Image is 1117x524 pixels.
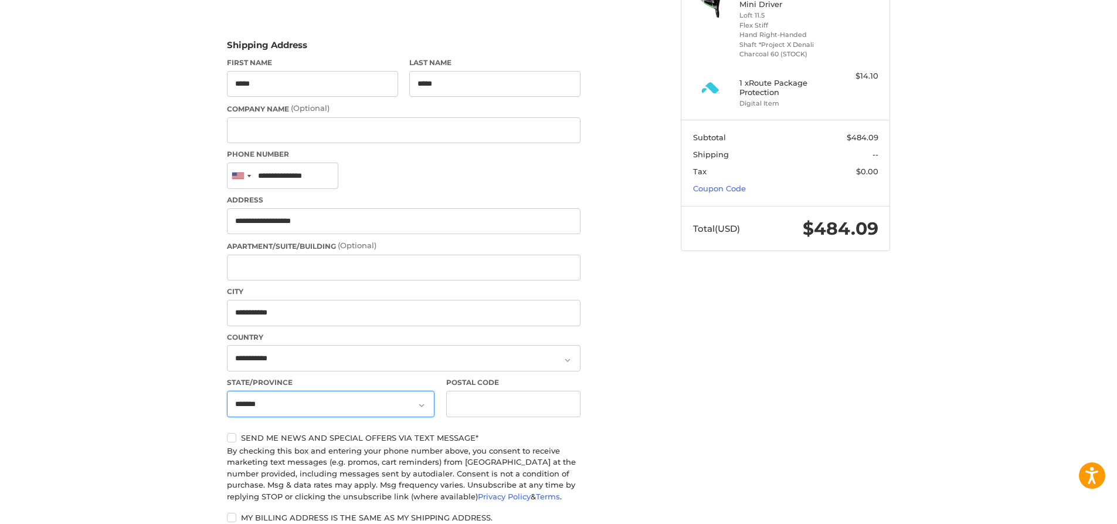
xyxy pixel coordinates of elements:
label: Company Name [227,103,580,114]
label: Address [227,195,580,205]
span: Total (USD) [693,223,740,234]
label: Apartment/Suite/Building [227,240,580,252]
span: Shipping [693,150,729,159]
label: Last Name [409,58,580,68]
span: $484.09 [847,133,878,142]
li: Hand Right-Handed [739,30,829,40]
li: Shaft *Project X Denali Charcoal 60 (STOCK) [739,40,829,59]
span: $484.09 [803,218,878,239]
label: Phone Number [227,149,580,160]
span: -- [872,150,878,159]
label: State/Province [227,377,434,388]
span: $0.00 [856,167,878,176]
label: Postal Code [446,377,581,388]
label: City [227,286,580,297]
a: Terms [536,492,560,501]
li: Loft 11.5 [739,11,829,21]
li: Flex Stiff [739,21,829,31]
span: Tax [693,167,707,176]
small: (Optional) [291,103,330,113]
div: By checking this box and entering your phone number above, you consent to receive marketing text ... [227,445,580,503]
a: Coupon Code [693,184,746,193]
small: (Optional) [338,241,376,250]
h4: 1 x Route Package Protection [739,78,829,97]
label: Send me news and special offers via text message* [227,433,580,442]
div: $14.10 [832,70,878,82]
span: Subtotal [693,133,726,142]
div: United States: +1 [228,163,254,188]
legend: Shipping Address [227,39,307,58]
label: First Name [227,58,398,68]
a: Privacy Policy [478,492,531,501]
label: My billing address is the same as my shipping address. [227,513,580,522]
label: Country [227,332,580,343]
li: Digital Item [739,99,829,109]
